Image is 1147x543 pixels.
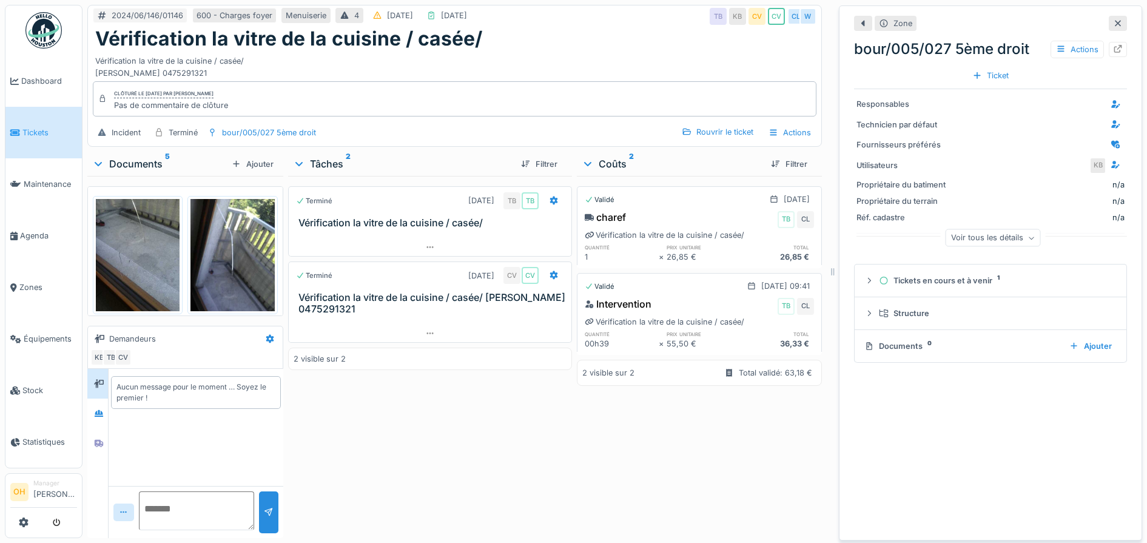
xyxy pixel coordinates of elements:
div: CV [115,349,132,366]
a: Dashboard [5,55,82,107]
summary: Tickets en cours et à venir1 [859,269,1122,292]
div: 2 visible sur 2 [294,353,346,365]
span: Maintenance [24,178,77,190]
sup: 2 [629,157,634,171]
div: Menuiserie [286,10,326,21]
div: 2024/06/146/01146 [112,10,183,21]
a: Équipements [5,313,82,365]
div: CV [522,267,539,284]
sup: 2 [346,157,351,171]
div: Vérification la vitre de la cuisine / casée/ [585,229,744,241]
div: TB [103,349,119,366]
div: Tickets en cours et à venir [879,275,1112,286]
div: Terminé [296,271,332,281]
div: Réf. cadastre [856,212,947,223]
div: Incident [112,127,141,138]
div: Structure [879,308,1112,319]
div: TB [778,211,795,228]
div: 55,50 € [667,338,741,349]
div: TB [503,192,520,209]
div: Total validé: 63,18 € [739,367,812,379]
a: Tickets [5,107,82,158]
div: CV [768,8,785,25]
h3: Vérification la vitre de la cuisine / casée/ [298,217,567,229]
a: OH Manager[PERSON_NAME] [10,479,77,508]
span: Agenda [20,230,77,241]
summary: Documents0Ajouter [859,335,1122,357]
a: Statistiques [5,416,82,468]
div: [DATE] [468,195,494,206]
div: Rouvrir le ticket [677,124,758,140]
div: Documents [92,157,227,171]
div: TB [522,192,539,209]
div: W [799,8,816,25]
div: Validé [585,195,614,205]
div: [DATE] [441,10,467,21]
div: Actions [1051,41,1104,58]
div: 20240625_100149.jpg [93,314,183,326]
summary: Structure [859,302,1122,325]
div: Vérification la vitre de la cuisine / casée/ [PERSON_NAME] 0475291321 [95,50,814,78]
img: ceapww5p4i33df35swtpmbnfzl90 [190,199,274,311]
h6: total [740,330,814,338]
div: Demandeurs [109,333,156,345]
div: [DATE] 09:41 [761,280,810,292]
div: 1 [585,251,659,263]
div: Responsables [856,98,947,110]
div: Voir tous les détails [946,229,1041,247]
div: CL [797,298,814,315]
div: n/a [952,212,1125,223]
div: 600 - Charges foyer [197,10,272,21]
div: Tâches [293,157,511,171]
div: Filtrer [516,156,562,172]
div: CV [748,8,765,25]
div: × [659,251,667,263]
div: Vérification la vitre de la cuisine / casée/ [585,316,744,328]
div: 4 [354,10,359,21]
div: bour/005/027 5ème droit [854,38,1127,60]
span: Tickets [22,127,77,138]
h3: Vérification la vitre de la cuisine / casée/ [PERSON_NAME] 0475291321 [298,292,567,315]
sup: 5 [165,157,170,171]
span: Équipements [24,333,77,345]
div: Ajouter [227,156,278,172]
img: chnqnamy6z3emvrcredkar27ffb7 [96,199,180,311]
div: [DATE] [387,10,413,21]
div: Terminé [169,127,198,138]
div: bour/005/027 5ème droit [222,127,316,138]
div: n/a [952,195,1125,207]
div: Clôturé le [DATE] par [PERSON_NAME] [114,90,214,98]
div: 2 visible sur 2 [582,367,634,379]
h6: prix unitaire [667,330,741,338]
div: TB [778,298,795,315]
h6: quantité [585,243,659,251]
div: Actions [763,124,816,141]
div: 20240625_100159.jpg [187,314,277,326]
span: Zones [19,282,77,293]
img: Badge_color-CXgf-gQk.svg [25,12,62,49]
div: 36,33 € [740,338,814,349]
div: Documents [864,340,1060,352]
div: × [659,338,667,349]
div: KB [729,8,746,25]
div: KB [1089,157,1106,174]
span: Stock [22,385,77,396]
div: Zone [893,18,912,29]
div: CL [787,8,804,25]
a: Agenda [5,210,82,261]
div: 00h39 [585,338,659,349]
div: Terminé [296,196,332,206]
div: Propriétaire du terrain [856,195,947,207]
div: Pas de commentaire de clôture [114,99,228,111]
a: Stock [5,365,82,416]
a: Maintenance [5,158,82,210]
div: 26,85 € [740,251,814,263]
h6: prix unitaire [667,243,741,251]
div: Utilisateurs [856,160,947,171]
div: Coûts [582,157,761,171]
h1: Vérification la vitre de la cuisine / casée/ [95,27,482,50]
div: n/a [1112,179,1125,191]
div: [DATE] [468,270,494,282]
div: Propriétaire du batiment [856,179,947,191]
div: Intervention [585,297,651,311]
